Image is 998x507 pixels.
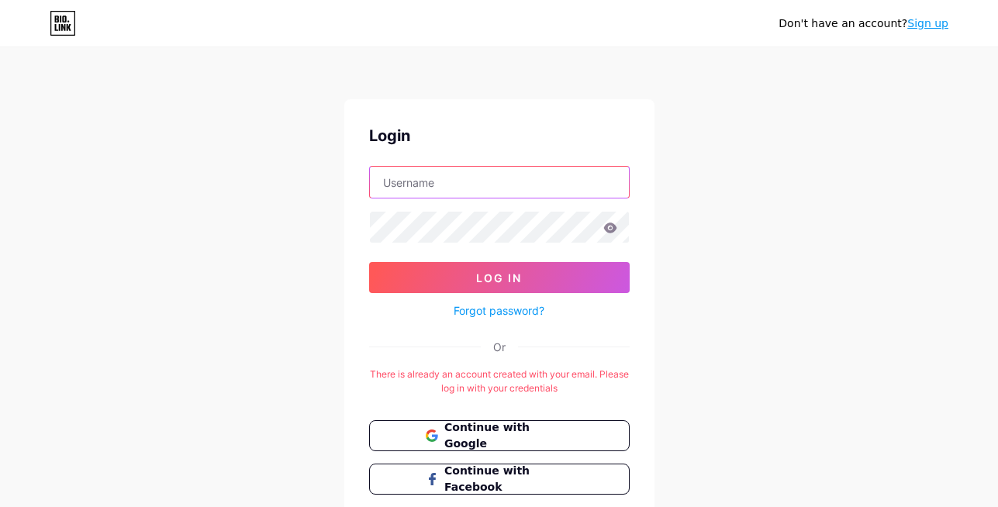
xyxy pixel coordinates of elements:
[444,419,572,452] span: Continue with Google
[454,302,544,319] a: Forgot password?
[369,420,630,451] button: Continue with Google
[907,17,948,29] a: Sign up
[369,262,630,293] button: Log In
[369,124,630,147] div: Login
[444,463,572,495] span: Continue with Facebook
[476,271,522,285] span: Log In
[493,339,506,355] div: Or
[370,167,629,198] input: Username
[369,464,630,495] button: Continue with Facebook
[779,16,948,32] div: Don't have an account?
[369,367,630,395] div: There is already an account created with your email. Please log in with your credentials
